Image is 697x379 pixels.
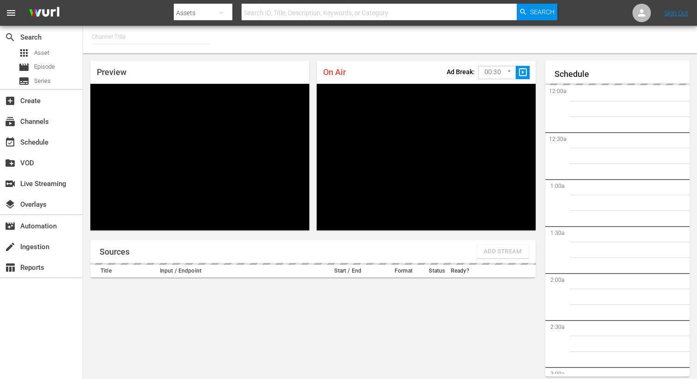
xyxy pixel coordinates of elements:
[157,265,314,278] th: Input / Endpoint
[22,2,66,24] img: ans4CAIJ8jUAAAAAAAAAAAAAAAAAAAAAAAAgQb4GAAAAAAAAAAAAAAAAAAAAAAAAJMjXAAAAAAAAAAAAAAAAAAAAAAAAgAT5G...
[90,265,157,278] th: Title
[18,76,30,87] span: Series
[97,67,126,77] span: Preview
[34,48,49,58] span: Asset
[518,67,528,78] span: slideshow_sharp
[664,9,688,17] a: Sign Out
[448,265,472,278] th: Ready?
[5,199,16,210] span: Overlays
[555,70,690,79] h1: Schedule
[34,76,51,86] span: Series
[18,47,30,58] span: Asset
[90,84,309,230] div: Video Player
[447,68,475,76] p: Ad Break:
[381,265,426,278] th: Format
[18,62,30,73] span: Episode
[5,221,16,232] span: Automation
[314,265,381,278] th: Start / End
[517,4,557,20] button: Search
[323,67,346,77] span: On Air
[5,241,16,252] span: Ingestion
[5,32,16,43] span: Search
[5,157,16,169] span: VOD
[317,84,536,230] div: Video Player
[6,7,17,18] span: menu
[5,178,16,189] span: Live Streaming
[34,62,55,71] span: Episode
[5,137,16,148] span: Schedule
[5,116,16,127] span: Channels
[5,262,16,273] span: Reports
[530,4,555,20] span: Search
[100,247,130,257] h1: Sources
[5,95,16,106] span: Create
[478,64,516,81] div: 00:30
[426,265,448,278] th: Status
